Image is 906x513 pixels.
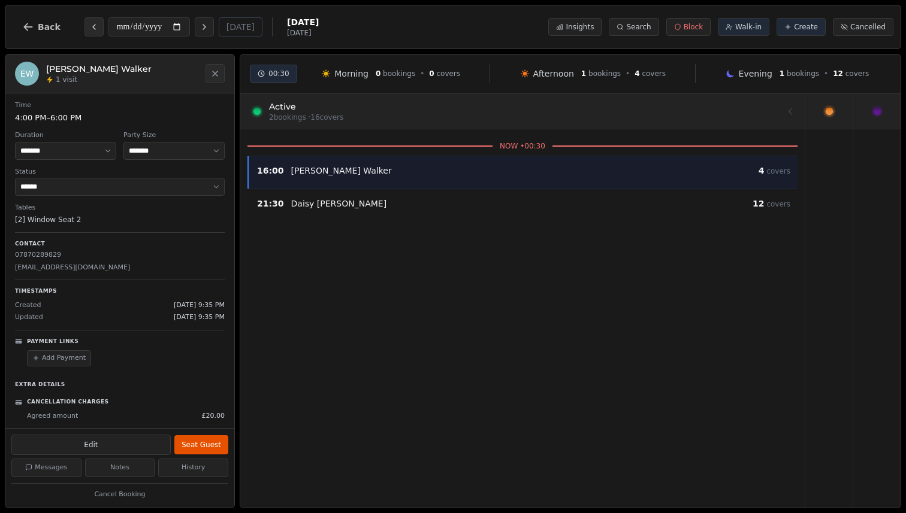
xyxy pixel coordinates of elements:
span: Created [15,300,41,311]
span: [DATE] 9:35 PM [174,312,225,323]
span: 12 [833,69,843,78]
span: 1 [581,69,586,78]
p: [PERSON_NAME] Walker [291,165,392,177]
span: bookings [383,69,415,78]
dt: Tables [15,203,225,213]
span: 00:30 [268,69,289,78]
p: Extra Details [15,376,225,389]
span: covers [642,69,666,78]
p: Payment Links [27,338,78,346]
dt: Duration [15,130,116,141]
button: Seat Guest [174,435,228,454]
button: History [158,459,228,477]
span: [DATE] [287,28,319,38]
button: Next day [195,17,214,37]
span: 1 visit [56,75,77,84]
span: 16:00 [257,165,284,177]
button: Previous day [84,17,104,37]
span: • [824,69,828,78]
button: Add Payment [27,350,91,366]
p: Cancellation Charges [27,398,108,406]
button: Back [13,13,70,41]
dt: Party Size [123,130,225,141]
span: bookings [787,69,819,78]
span: Block [684,22,703,32]
button: Block [666,18,711,36]
span: NOW • 00:30 [493,141,552,151]
span: [DATE] [287,16,319,28]
button: Close [206,64,225,83]
span: Cancelled [850,22,886,32]
button: Cancelled [833,18,893,36]
button: Notes [85,459,155,477]
span: Updated [15,312,43,323]
button: Edit [11,435,171,455]
dd: [2] Window Seat 2 [15,214,225,225]
button: Walk-in [718,18,769,36]
span: • [626,69,630,78]
div: EW [15,62,39,86]
p: [EMAIL_ADDRESS][DOMAIN_NAME] [15,263,225,273]
span: Evening [739,68,772,80]
dd: 4:00 PM – 6:00 PM [15,112,225,124]
button: Messages [11,459,81,477]
dt: Time [15,101,225,111]
button: Create [777,18,826,36]
span: 0 [429,69,434,78]
span: Walk-in [735,22,762,32]
button: Cancel Booking [11,487,228,502]
p: 07870289829 [15,250,225,260]
button: Search [609,18,659,36]
span: 12 [753,199,764,208]
span: covers [766,167,790,175]
span: covers [436,69,460,78]
span: • [420,69,424,78]
span: [DATE] 9:35 PM [174,300,225,311]
span: 0 [376,69,380,78]
p: Timestamps [15,287,225,296]
p: Contact [15,240,225,248]
span: Back [38,23,61,31]
dt: Status [15,167,225,177]
span: 1 [780,69,784,78]
span: Afternoon [533,68,574,80]
span: Morning [334,68,369,80]
span: £ 20.00 [202,411,225,421]
span: Search [626,22,651,32]
span: 4 [635,69,639,78]
h2: [PERSON_NAME] Walker [46,63,198,75]
span: Agreed amount [27,411,78,421]
span: bookings [588,69,621,78]
span: covers [766,200,790,208]
span: Create [794,22,818,32]
span: 21:30 [257,198,284,210]
span: Insights [566,22,594,32]
p: Daisy [PERSON_NAME] [291,198,387,210]
span: 4 [759,166,765,175]
button: [DATE] [219,17,262,37]
span: covers [845,69,869,78]
button: Insights [548,18,602,36]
